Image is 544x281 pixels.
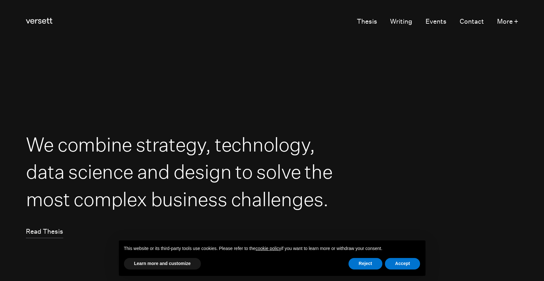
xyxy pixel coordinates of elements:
[357,16,377,28] a: Thesis
[460,16,484,28] a: Contact
[390,16,412,28] a: Writing
[26,131,338,213] h1: We combine strategy, technology, data science and design to solve the most complex business chall...
[124,258,201,269] button: Learn more and customize
[26,226,63,238] a: Read Thesis
[425,16,447,28] a: Events
[349,258,382,269] button: Reject
[119,240,425,257] div: This website or its third-party tools use cookies. Please refer to the if you want to learn more ...
[114,235,431,281] div: Notice
[256,246,281,251] a: cookie policy
[497,16,518,28] button: More +
[385,258,420,269] button: Accept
